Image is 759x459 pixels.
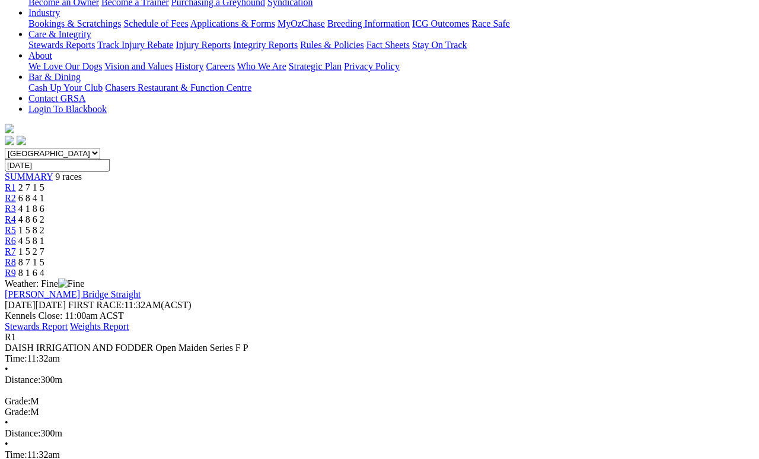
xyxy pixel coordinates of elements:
[5,407,31,417] span: Grade:
[28,18,754,29] div: Industry
[18,214,44,224] span: 4 8 6 2
[5,236,16,246] a: R6
[278,18,325,29] a: MyOzChase
[5,289,141,299] a: [PERSON_NAME] Bridge Straight
[471,18,509,29] a: Race Safe
[5,364,8,374] span: •
[18,268,44,278] span: 8 1 6 4
[18,246,44,257] span: 1 5 2 7
[5,246,16,257] a: R7
[5,204,16,214] a: R3
[5,321,68,331] a: Stewards Report
[5,428,754,439] div: 300m
[5,268,16,278] a: R9
[18,225,44,235] span: 1 5 8 2
[5,225,16,235] a: R5
[233,40,298,50] a: Integrity Reports
[5,214,16,224] a: R4
[5,136,14,145] img: facebook.svg
[5,311,754,321] div: Kennels Close: 11:00am ACST
[28,61,102,71] a: We Love Our Dogs
[28,50,52,61] a: About
[5,353,754,364] div: 11:32am
[28,8,60,18] a: Industry
[5,193,16,203] a: R2
[5,182,16,192] a: R1
[344,61,400,71] a: Privacy Policy
[289,61,342,71] a: Strategic Plan
[5,300,66,310] span: [DATE]
[18,257,44,267] span: 8 7 1 5
[104,61,173,71] a: Vision and Values
[5,257,16,267] a: R8
[28,93,85,103] a: Contact GRSA
[5,159,110,172] input: Select date
[327,18,410,29] a: Breeding Information
[28,40,754,50] div: Care & Integrity
[412,40,467,50] a: Stay On Track
[28,72,81,82] a: Bar & Dining
[18,236,44,246] span: 4 5 8 1
[123,18,188,29] a: Schedule of Fees
[28,104,107,114] a: Login To Blackbook
[28,83,103,93] a: Cash Up Your Club
[366,40,410,50] a: Fact Sheets
[176,40,231,50] a: Injury Reports
[5,332,16,342] span: R1
[68,300,192,310] span: 11:32AM(ACST)
[5,439,8,449] span: •
[28,18,121,29] a: Bookings & Scratchings
[5,124,14,134] img: logo-grsa-white.png
[206,61,235,71] a: Careers
[105,83,251,93] a: Chasers Restaurant & Function Centre
[5,396,31,406] span: Grade:
[237,61,286,71] a: Who We Are
[18,193,44,203] span: 6 8 4 1
[70,321,129,331] a: Weights Report
[5,428,40,438] span: Distance:
[18,182,44,192] span: 2 7 1 5
[58,278,84,289] img: Fine
[17,136,26,145] img: twitter.svg
[5,375,754,385] div: 300m
[412,18,469,29] a: ICG Outcomes
[97,40,173,50] a: Track Injury Rebate
[5,300,36,310] span: [DATE]
[190,18,275,29] a: Applications & Forms
[5,375,40,385] span: Distance:
[5,172,53,182] a: SUMMARY
[5,417,8,428] span: •
[5,278,84,289] span: Weather: Fine
[28,61,754,72] div: About
[5,353,27,363] span: Time:
[68,300,124,310] span: FIRST RACE:
[28,29,91,39] a: Care & Integrity
[28,83,754,93] div: Bar & Dining
[175,61,203,71] a: History
[28,40,95,50] a: Stewards Reports
[55,172,82,182] span: 9 races
[5,407,754,417] div: M
[5,343,754,353] div: DAISH IRRIGATION AND FODDER Open Maiden Series F P
[18,204,44,214] span: 4 1 8 6
[5,396,754,407] div: M
[300,40,364,50] a: Rules & Policies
